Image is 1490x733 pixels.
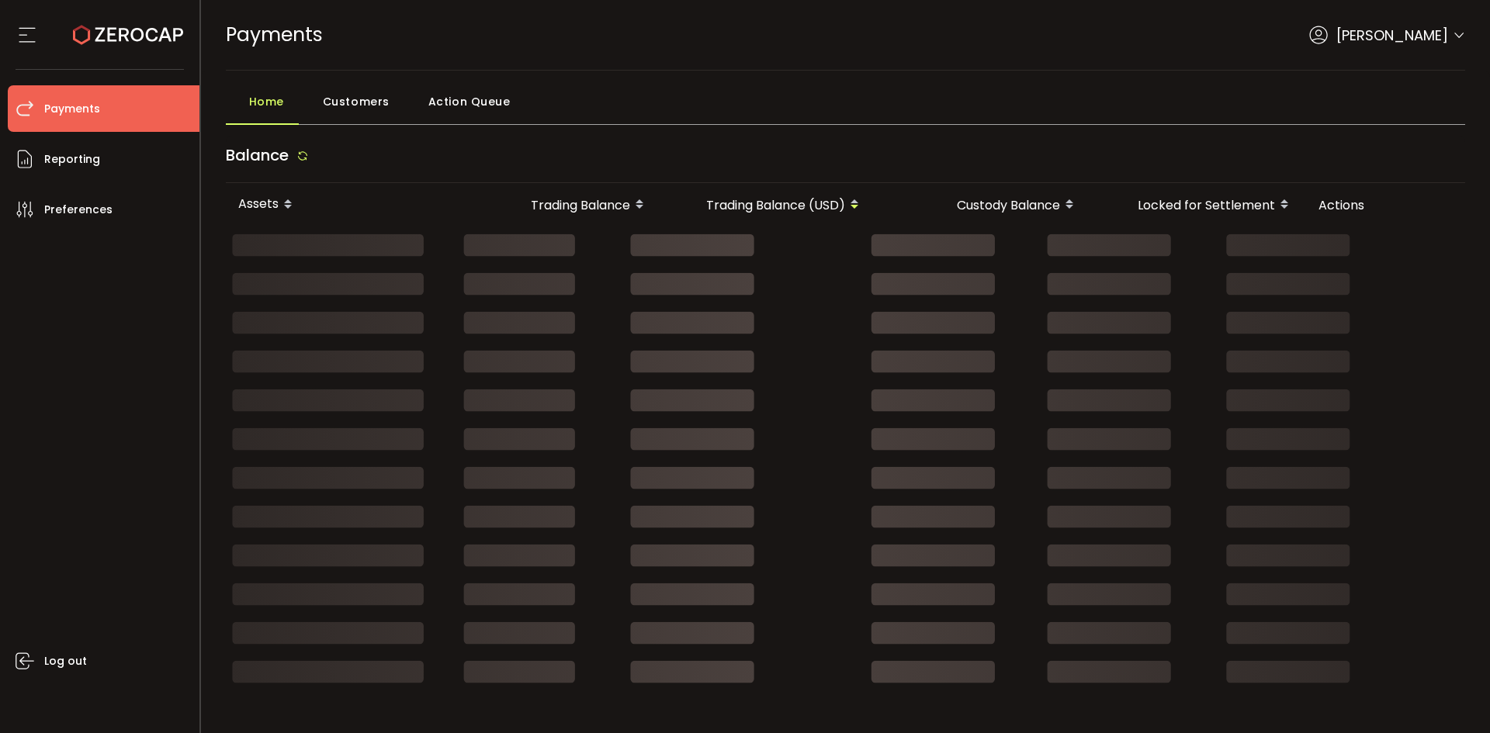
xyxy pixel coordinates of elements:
span: Action Queue [428,86,511,117]
div: Trading Balance [466,192,661,218]
span: Payments [44,98,100,120]
span: Log out [44,650,87,672]
span: Reporting [44,148,100,171]
div: Locked for Settlement [1091,192,1306,218]
div: Actions [1306,196,1461,214]
span: Customers [323,86,390,117]
span: [PERSON_NAME] [1336,25,1448,46]
span: Preferences [44,199,113,221]
div: Custody Balance [876,192,1091,218]
span: Payments [226,21,323,48]
div: Assets [226,192,466,218]
div: Trading Balance (USD) [661,192,876,218]
span: Balance [226,144,289,166]
span: Home [249,86,284,117]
